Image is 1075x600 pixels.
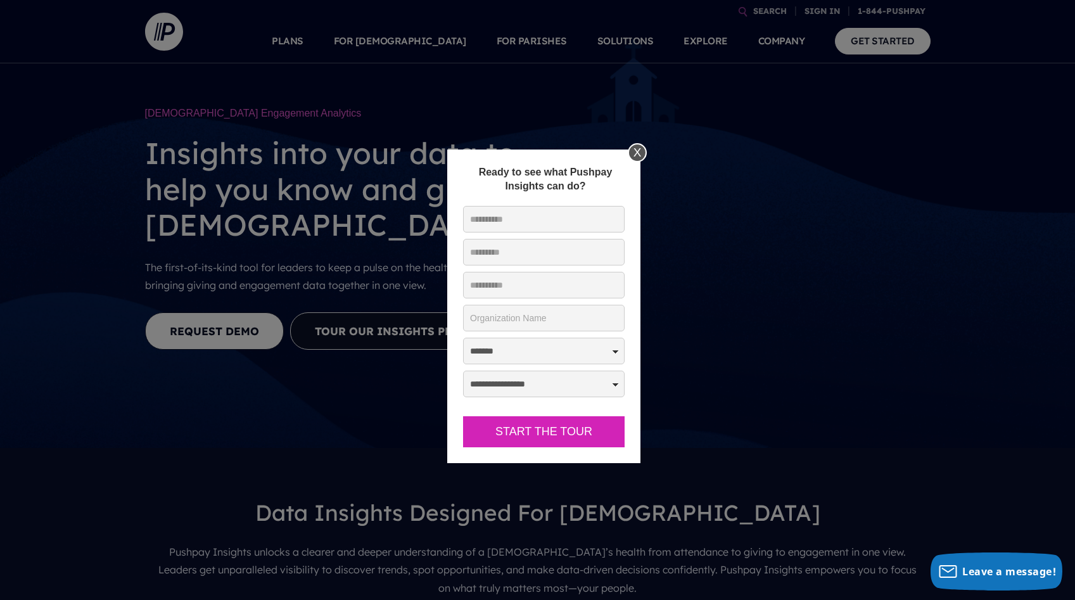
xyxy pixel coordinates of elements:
[463,165,628,193] div: Ready to see what Pushpay Insights can do?
[628,143,647,162] div: X
[962,565,1056,578] span: Leave a message!
[931,552,1062,590] button: Leave a message!
[463,305,625,331] input: Organization Name
[463,416,625,447] button: Start the Tour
